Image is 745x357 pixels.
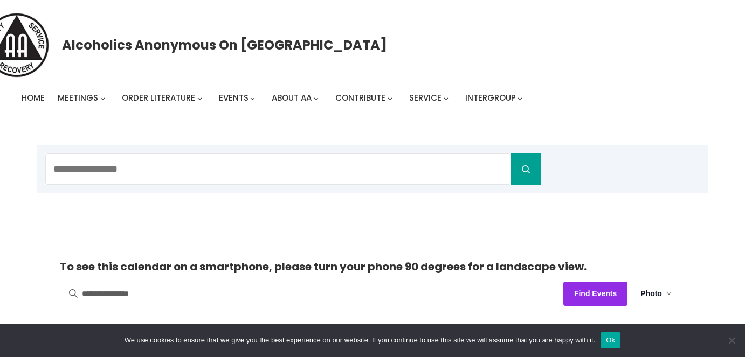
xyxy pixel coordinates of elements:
[22,90,45,106] a: Home
[219,92,249,103] span: Events
[444,96,449,101] button: Service submenu
[272,90,312,106] a: About AA
[726,335,737,346] span: No
[563,282,627,306] button: Find Events
[58,90,98,106] a: Meetings
[219,90,249,106] a: Events
[627,276,685,311] button: Photo
[465,90,516,106] a: Intergroup
[640,288,662,300] span: Photo
[687,122,708,143] button: 0 items in cart, total price of $0.00
[518,96,522,101] button: Intergroup submenu
[647,118,674,145] a: Login
[22,92,45,103] span: Home
[409,90,442,106] a: Service
[197,96,202,101] button: Order Literature submenu
[250,96,255,101] button: Events submenu
[125,335,595,346] span: We use cookies to ensure that we give you the best experience on our website. If you continue to ...
[60,259,587,274] strong: To see this calendar on a smartphone, please turn your phone 90 degrees for a landscape view.
[601,332,620,348] button: Ok
[335,92,385,103] span: Contribute
[409,92,442,103] span: Service
[511,153,541,185] button: Search
[60,277,563,311] input: Enter Keyword. Search for events by Keyword.
[335,90,385,106] a: Contribute
[314,96,319,101] button: About AA submenu
[122,92,195,103] span: Order Literature
[272,92,312,103] span: About AA
[62,33,387,57] a: Alcoholics Anonymous on [GEOGRAPHIC_DATA]
[22,90,526,106] nav: Intergroup
[465,92,516,103] span: Intergroup
[388,96,392,101] button: Contribute submenu
[100,96,105,101] button: Meetings submenu
[58,92,98,103] span: Meetings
